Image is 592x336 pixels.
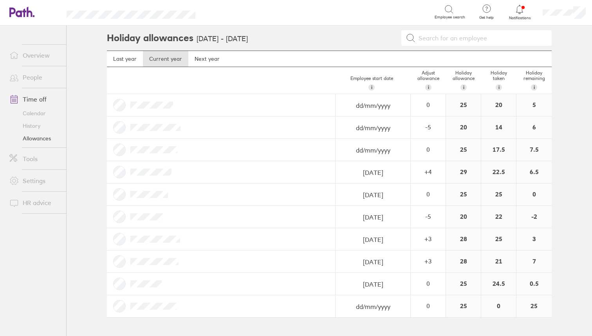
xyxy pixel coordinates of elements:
[516,273,552,295] div: 0.5
[446,251,481,272] div: 28
[516,228,552,250] div: 3
[336,184,410,206] input: dd/mm/yyyy
[188,51,226,67] a: Next year
[336,162,410,183] input: dd/mm/yyyy
[217,8,236,15] div: Search
[411,191,445,198] div: 0
[446,206,481,228] div: 20
[516,183,552,205] div: 0
[336,296,410,318] input: dd/mm/yyyy
[446,295,481,317] div: 25
[411,258,445,265] div: + 3
[411,168,445,175] div: + 4
[336,273,410,295] input: dd/mm/yyyy
[3,132,66,145] a: Allowances
[3,120,66,132] a: History
[507,4,532,20] a: Notifications
[446,273,481,295] div: 25
[516,295,552,317] div: 25
[481,206,516,228] div: 22
[534,84,535,91] span: i
[411,302,445,309] div: 0
[3,173,66,189] a: Settings
[415,31,547,45] input: Search for an employee
[507,16,532,20] span: Notifications
[481,295,516,317] div: 0
[516,139,552,161] div: 7.5
[411,101,445,108] div: 0
[336,117,410,139] input: dd/mm/yyyy
[336,94,410,116] input: dd/mm/yyyy
[446,228,481,250] div: 28
[3,151,66,167] a: Tools
[516,206,552,228] div: -2
[336,206,410,228] input: dd/mm/yyyy
[446,116,481,138] div: 20
[481,273,516,295] div: 24.5
[411,213,445,220] div: -5
[463,84,464,91] span: i
[474,15,499,20] span: Get help
[435,15,465,20] span: Employee search
[446,139,481,161] div: 25
[446,67,481,94] div: Holiday allowance
[516,94,552,116] div: 5
[371,84,372,91] span: i
[446,183,481,205] div: 25
[428,84,429,91] span: i
[3,47,66,63] a: Overview
[481,139,516,161] div: 17.5
[3,107,66,120] a: Calendar
[411,146,445,153] div: 0
[197,35,248,43] h3: [DATE] - [DATE]
[411,235,445,242] div: + 3
[332,73,411,94] div: Employee start date
[516,251,552,272] div: 7
[411,124,445,131] div: -5
[446,161,481,183] div: 29
[3,91,66,107] a: Time off
[498,84,500,91] span: i
[3,69,66,85] a: People
[411,280,445,287] div: 0
[516,161,552,183] div: 6.5
[481,116,516,138] div: 14
[481,251,516,272] div: 21
[481,228,516,250] div: 25
[481,94,516,116] div: 20
[516,116,552,138] div: 6
[3,195,66,211] a: HR advice
[107,25,193,51] h2: Holiday allowances
[481,161,516,183] div: 22.5
[481,67,516,94] div: Holiday taken
[516,67,552,94] div: Holiday remaining
[336,251,410,273] input: dd/mm/yyyy
[107,51,143,67] a: Last year
[481,183,516,205] div: 25
[446,94,481,116] div: 25
[143,51,188,67] a: Current year
[411,67,446,94] div: Adjust allowance
[336,229,410,251] input: dd/mm/yyyy
[336,139,410,161] input: dd/mm/yyyy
